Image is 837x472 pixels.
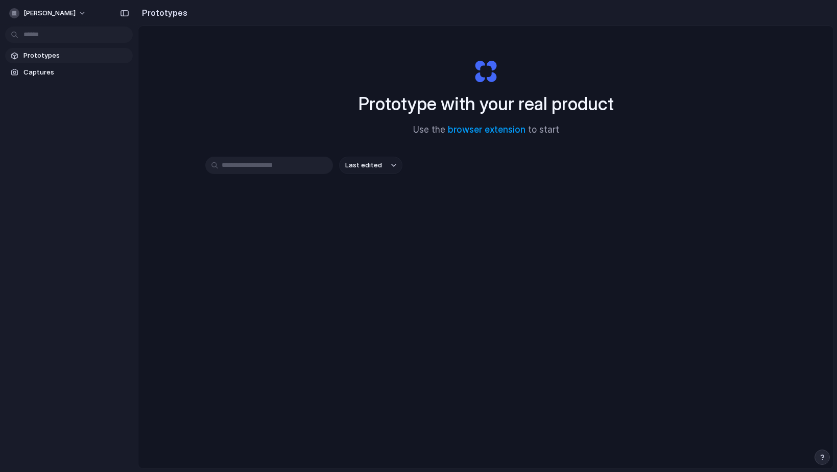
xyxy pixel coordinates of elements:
a: Captures [5,65,133,80]
span: Captures [23,67,129,78]
span: Prototypes [23,51,129,61]
span: Use the to start [413,123,559,137]
a: Prototypes [5,48,133,63]
h1: Prototype with your real product [358,90,614,117]
span: Last edited [345,160,382,170]
span: [PERSON_NAME] [23,8,76,18]
button: [PERSON_NAME] [5,5,91,21]
a: browser extension [448,125,525,135]
h2: Prototypes [138,7,187,19]
button: Last edited [339,157,402,174]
